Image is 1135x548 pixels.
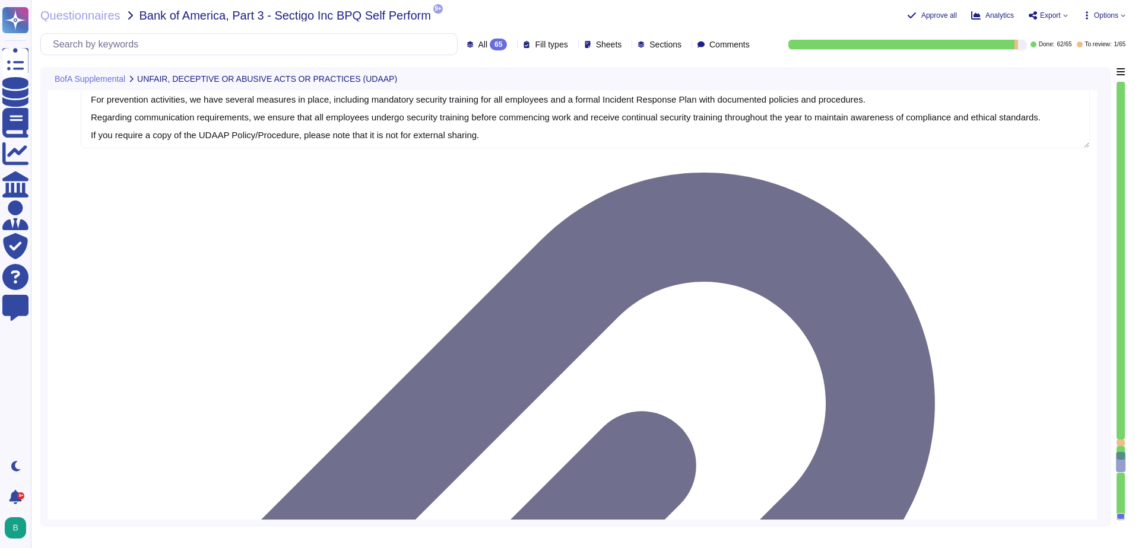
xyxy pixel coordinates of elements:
[433,4,443,14] span: 9+
[1040,12,1061,19] span: Export
[140,9,431,21] span: Bank of America, Part 3 - Sectigo Inc BPQ Self Perform
[649,40,681,49] span: Sections
[907,11,957,20] button: Approve all
[971,11,1014,20] button: Analytics
[17,492,24,499] div: 9+
[40,9,121,21] span: Questionnaires
[709,40,750,49] span: Comments
[490,39,507,50] div: 65
[2,515,34,541] button: user
[47,34,457,55] input: Search by keywords
[1039,42,1055,47] span: Done:
[1057,42,1071,47] span: 62 / 65
[1094,12,1118,19] span: Options
[985,12,1014,19] span: Analytics
[478,40,488,49] span: All
[535,40,567,49] span: Fill types
[596,40,622,49] span: Sheets
[137,75,397,83] span: UNFAIR, DECEPTIVE OR ABUSIVE ACTS OR PRACTICES (UDAAP)
[1085,42,1112,47] span: To review:
[55,75,125,83] span: BofA Supplemental
[921,12,957,19] span: Approve all
[81,58,1090,148] textarea: Yes, we have a compliance program and a set of documented policies and procedures that address co...
[5,517,26,539] img: user
[1114,42,1126,47] span: 1 / 65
